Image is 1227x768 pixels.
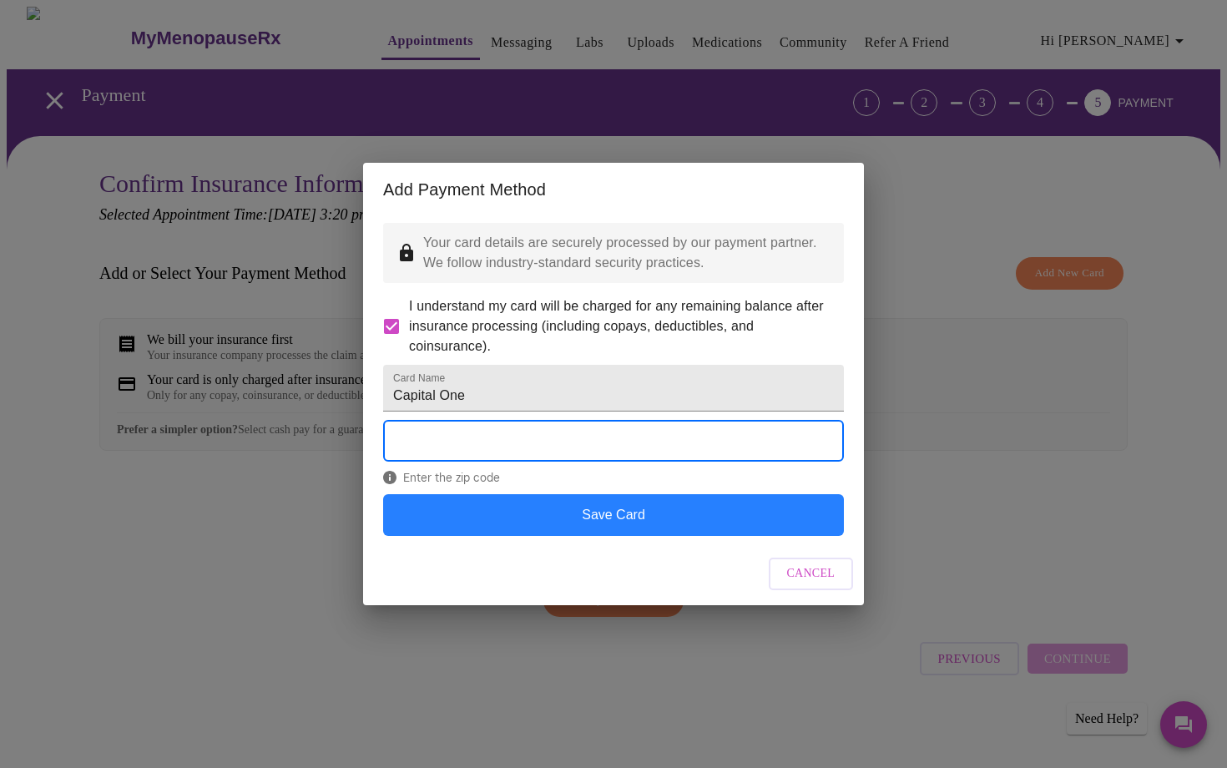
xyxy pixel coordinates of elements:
span: Cancel [787,563,836,584]
button: Save Card [383,494,844,536]
h2: Add Payment Method [383,176,844,203]
span: Enter the zip code [383,471,844,484]
button: Cancel [769,558,854,590]
iframe: Secure Credit Card Form [384,421,843,461]
span: I understand my card will be charged for any remaining balance after insurance processing (includ... [409,296,831,356]
p: Your card details are securely processed by our payment partner. We follow industry-standard secu... [423,233,831,273]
